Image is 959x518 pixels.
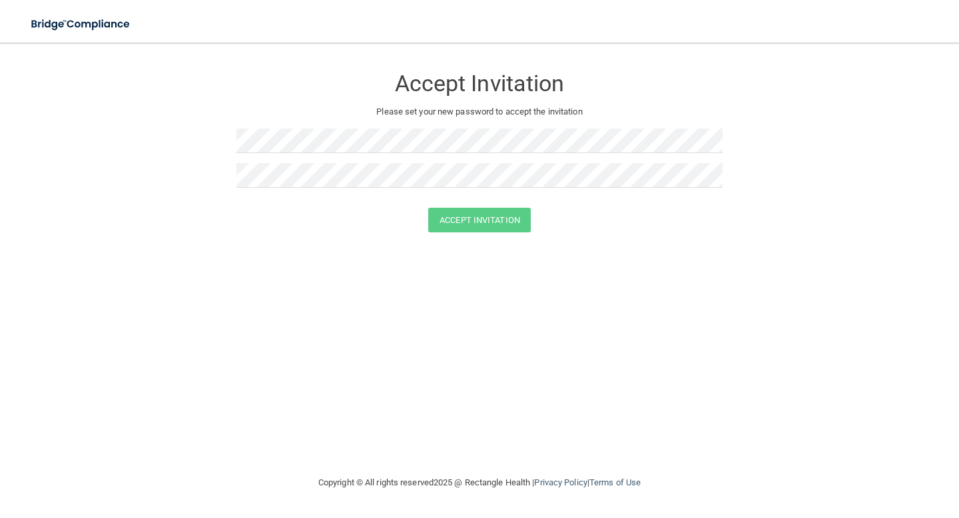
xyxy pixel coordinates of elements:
h3: Accept Invitation [236,71,723,96]
div: Copyright © All rights reserved 2025 @ Rectangle Health | | [236,461,723,504]
p: Please set your new password to accept the invitation [246,104,713,120]
button: Accept Invitation [428,208,531,232]
a: Privacy Policy [534,477,587,487]
a: Terms of Use [589,477,641,487]
img: bridge_compliance_login_screen.278c3ca4.svg [20,11,143,38]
